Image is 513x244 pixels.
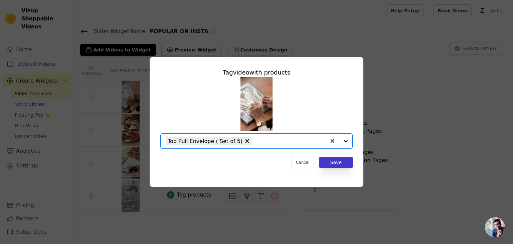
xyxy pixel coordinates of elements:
[485,217,505,237] a: Open chat
[292,157,314,168] button: Cancel
[168,137,242,145] span: Top Pull Envelope ( Set of 5)
[160,68,353,77] div: Tag video with products
[319,157,353,168] button: Save
[240,77,273,131] img: tn-8614d5c701954ab5a9b92459dff75d05.png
